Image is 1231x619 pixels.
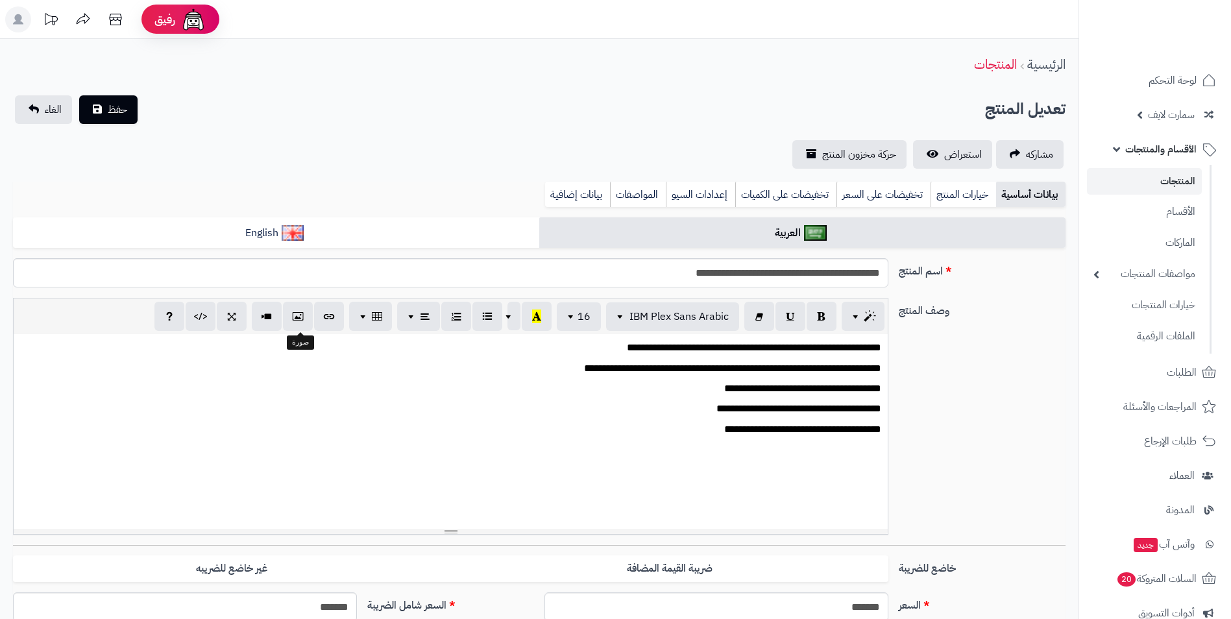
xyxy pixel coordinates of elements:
a: وآتس آبجديد [1087,529,1223,560]
a: العربية [539,217,1066,249]
a: بيانات أساسية [996,182,1066,208]
div: صورة [287,335,314,350]
a: الأقسام [1087,198,1202,226]
label: اسم المنتج [894,258,1071,279]
label: السعر [894,592,1071,613]
span: وآتس آب [1132,535,1195,553]
span: 16 [578,309,591,324]
img: العربية [804,225,827,241]
a: العملاء [1087,460,1223,491]
img: logo-2.png [1143,36,1219,64]
button: حفظ [79,95,138,124]
span: الأقسام والمنتجات [1125,140,1197,158]
a: لوحة التحكم [1087,65,1223,96]
span: جديد [1134,538,1158,552]
a: الغاء [15,95,72,124]
a: خيارات المنتجات [1087,291,1202,319]
h2: تعديل المنتج [985,96,1066,123]
a: تخفيضات على السعر [836,182,931,208]
img: English [282,225,304,241]
button: IBM Plex Sans Arabic [606,302,739,331]
span: IBM Plex Sans Arabic [629,309,729,324]
a: تحديثات المنصة [34,6,67,36]
a: السلات المتروكة20 [1087,563,1223,594]
span: مشاركه [1026,147,1053,162]
button: 16 [557,302,601,331]
span: استعراض [944,147,982,162]
a: إعدادات السيو [666,182,735,208]
a: حركة مخزون المنتج [792,140,907,169]
span: المدونة [1166,501,1195,519]
a: الرئيسية [1027,55,1066,74]
span: طلبات الإرجاع [1144,432,1197,450]
span: رفيق [154,12,175,27]
a: مشاركه [996,140,1064,169]
a: استعراض [913,140,992,169]
a: مواصفات المنتجات [1087,260,1202,288]
a: المنتجات [974,55,1017,74]
img: ai-face.png [180,6,206,32]
span: العملاء [1169,467,1195,485]
a: المدونة [1087,494,1223,526]
label: ضريبة القيمة المضافة [451,555,888,582]
a: خيارات المنتج [931,182,996,208]
span: حفظ [108,102,127,117]
a: المراجعات والأسئلة [1087,391,1223,422]
label: خاضع للضريبة [894,555,1071,576]
label: غير خاضع للضريبه [13,555,450,582]
a: المنتجات [1087,168,1202,195]
span: الطلبات [1167,363,1197,382]
label: السعر شامل الضريبة [362,592,539,613]
span: لوحة التحكم [1149,71,1197,90]
a: الطلبات [1087,357,1223,388]
a: تخفيضات على الكميات [735,182,836,208]
a: الملفات الرقمية [1087,322,1202,350]
span: المراجعات والأسئلة [1123,398,1197,416]
a: طلبات الإرجاع [1087,426,1223,457]
a: المواصفات [610,182,666,208]
span: 20 [1117,572,1136,587]
span: سمارت لايف [1148,106,1195,124]
a: English [13,217,539,249]
span: السلات المتروكة [1116,570,1197,588]
span: حركة مخزون المنتج [822,147,896,162]
label: وصف المنتج [894,298,1071,319]
a: بيانات إضافية [545,182,610,208]
a: الماركات [1087,229,1202,257]
span: الغاء [45,102,62,117]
